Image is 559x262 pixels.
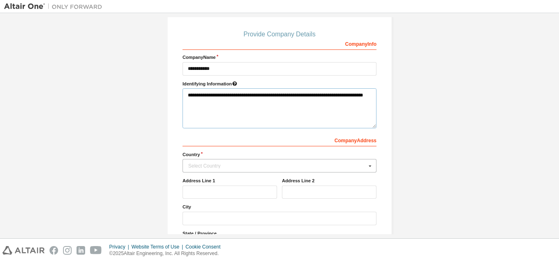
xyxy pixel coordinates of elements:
[77,246,85,255] img: linkedin.svg
[282,177,376,184] label: Address Line 2
[183,204,376,210] label: City
[183,37,376,50] div: Company Info
[183,81,376,87] label: Please provide any information that will help our support team identify your company. Email and n...
[50,246,58,255] img: facebook.svg
[2,246,45,255] img: altair_logo.svg
[183,32,376,37] div: Provide Company Details
[109,244,131,250] div: Privacy
[183,54,376,60] label: Company Name
[4,2,106,11] img: Altair One
[90,246,102,255] img: youtube.svg
[188,163,366,168] div: Select Country
[183,133,376,146] div: Company Address
[63,246,72,255] img: instagram.svg
[131,244,185,250] div: Website Terms of Use
[183,177,277,184] label: Address Line 1
[185,244,225,250] div: Cookie Consent
[183,151,376,158] label: Country
[183,230,376,237] label: State / Province
[109,250,225,257] p: © 2025 Altair Engineering, Inc. All Rights Reserved.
